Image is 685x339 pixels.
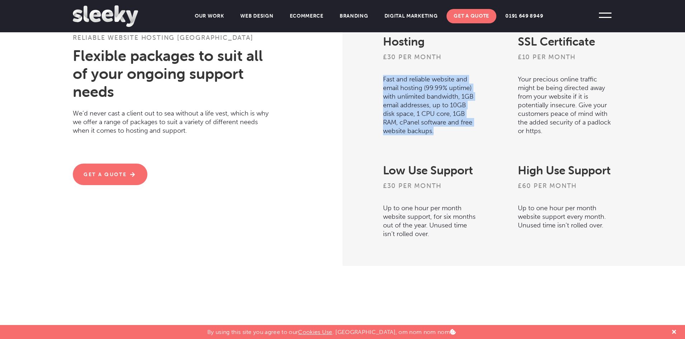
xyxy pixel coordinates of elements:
[283,9,331,23] a: Ecommerce
[233,9,281,23] a: Web Design
[518,182,612,195] h3: £60 per month
[383,34,477,53] h2: Hosting
[332,9,375,23] a: Branding
[73,47,275,100] h2: Flexible packages to suit all of your ongoing support needs
[447,9,496,23] a: Get A Quote
[518,34,612,53] h2: SSL Certificate
[73,34,275,47] h1: Reliable Website Hosting [GEOGRAPHIC_DATA]
[383,195,477,242] p: Up to one hour per month website support, for six months out of the year. Unused time isn’t rolle...
[518,195,612,233] p: Up to one hour per month website support every month. Unused time isn’t rolled over.
[498,9,550,23] a: 0191 649 8949
[518,66,612,139] p: Your precious online traffic might be being directed away from your website if it is potentially ...
[518,53,612,66] h3: £10 per month
[207,325,456,335] p: By using this site you agree to our . [GEOGRAPHIC_DATA], om nom nom nom
[73,164,147,185] a: Get A Quote
[73,5,138,27] img: Sleeky Web Design Newcastle
[73,100,275,135] p: We’d never cast a client out to sea without a life vest, which is why we offer a range of package...
[383,182,477,195] h3: £30 per month
[188,9,231,23] a: Our Work
[383,53,477,66] h3: £30 per month
[377,9,445,23] a: Digital Marketing
[518,163,612,182] h2: High Use Support
[298,329,332,335] a: Cookies Use
[383,163,477,182] h2: Low Use Support
[383,66,477,139] p: Fast and reliable website and email hosting (99.99% uptime) with unlimited bandwidth, 1GB email a...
